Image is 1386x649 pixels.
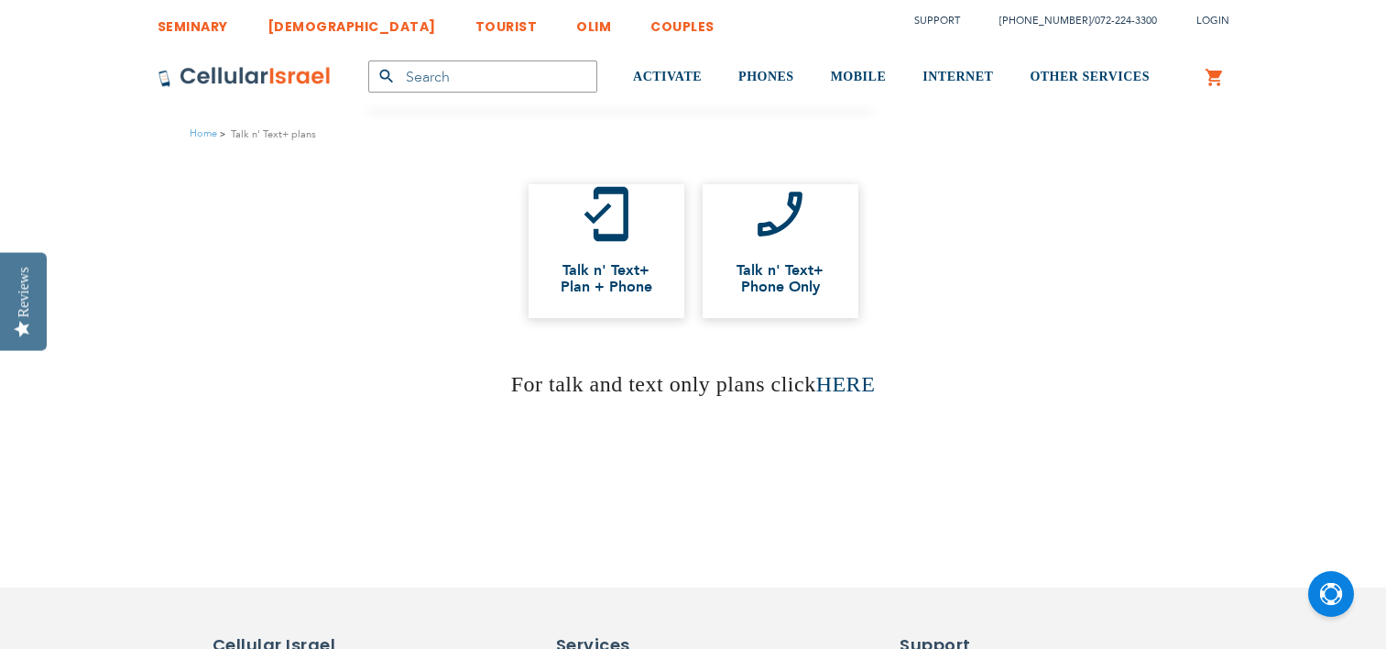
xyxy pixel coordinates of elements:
[831,70,887,83] span: MOBILE
[1196,14,1229,27] span: Login
[267,5,436,38] a: [DEMOGRAPHIC_DATA]
[914,14,960,27] a: Support
[576,5,611,38] a: OLIM
[16,267,32,317] div: Reviews
[1030,43,1150,112] a: OTHER SERVICES
[14,368,1372,400] h3: For talk and text only plans click
[922,43,993,112] a: INTERNET
[633,43,702,112] a: ACTIVATE
[981,7,1157,34] li: /
[158,5,228,38] a: SEMINARY
[831,43,887,112] a: MOBILE
[576,184,636,244] i: mobile_friendly
[703,184,858,318] a: phone_enabled Talk n' Text+ Phone Only
[1030,70,1150,83] span: OTHER SERVICES
[231,126,316,143] strong: Talk n' Text+ plans
[650,5,715,38] a: COUPLES
[721,262,840,295] span: Talk n' Text+ Phone Only
[1095,14,1157,27] a: 072-224-3300
[738,43,794,112] a: PHONES
[529,184,684,318] a: mobile_friendly Talk n' Text+ Plan + Phone
[999,14,1091,27] a: [PHONE_NUMBER]
[158,66,332,88] img: Cellular Israel Logo
[750,184,810,244] i: phone_enabled
[922,70,993,83] span: INTERNET
[547,262,666,295] span: Talk n' Text+ Plan + Phone
[816,372,876,396] a: HERE
[475,5,538,38] a: TOURIST
[633,70,702,83] span: ACTIVATE
[368,60,597,93] input: Search
[190,126,217,140] a: Home
[738,70,794,83] span: PHONES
